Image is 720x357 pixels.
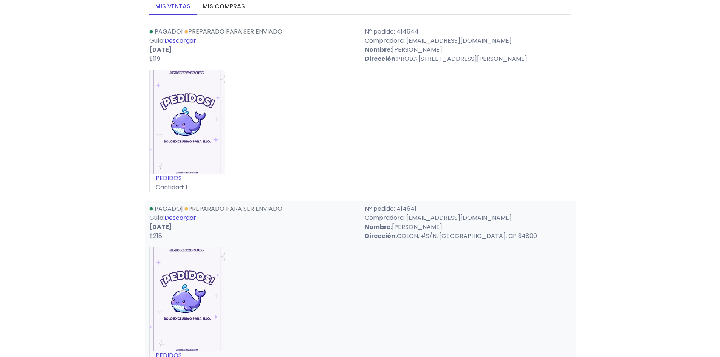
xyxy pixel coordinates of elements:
p: COLON, #S/N, [GEOGRAPHIC_DATA], CP 34800 [365,232,571,241]
p: Nº pedido: 414644 [365,27,571,36]
p: [PERSON_NAME] [365,223,571,232]
a: Descargar [164,213,196,222]
a: Preparado para ser enviado [184,204,282,213]
a: Descargar [164,36,196,45]
img: small_1755799094875.png [150,247,225,351]
span: $119 [149,54,160,63]
strong: Nombre: [365,223,392,231]
p: [DATE] [149,223,356,232]
div: | Guía: [145,27,360,63]
p: PROLG [STREET_ADDRESS][PERSON_NAME] [365,54,571,63]
img: small_1755799094875.png [150,70,225,174]
p: [PERSON_NAME] [365,45,571,54]
p: [DATE] [149,45,356,54]
span: $218 [149,232,162,240]
div: | Guía: [145,204,360,241]
p: Compradora: [EMAIL_ADDRESS][DOMAIN_NAME] [365,36,571,45]
strong: Dirección: [365,232,397,240]
p: Cantidad: 1 [150,183,225,192]
strong: Nombre: [365,45,392,54]
p: Compradora: [EMAIL_ADDRESS][DOMAIN_NAME] [365,213,571,223]
span: Pagado [155,27,181,36]
a: Preparado para ser enviado [184,27,282,36]
span: Pagado [155,204,181,213]
a: PEDIDOS [156,174,182,182]
strong: Dirección: [365,54,397,63]
p: Nº pedido: 414641 [365,204,571,213]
